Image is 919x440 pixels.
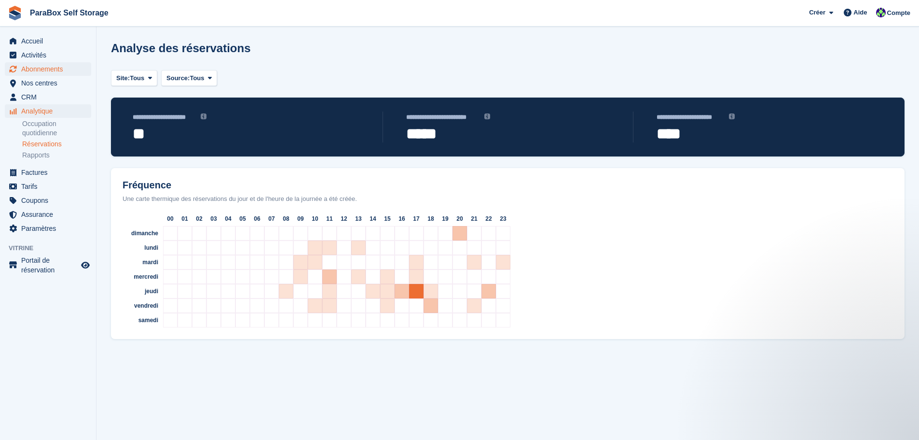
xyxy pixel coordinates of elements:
[250,212,264,226] div: 06
[21,90,79,104] span: CRM
[21,208,79,221] span: Assurance
[467,212,481,226] div: 21
[9,243,96,253] span: Vitrine
[729,114,735,119] img: icon-info-grey-7440780725fd019a000dd9b08b2336e03edf1995a4989e88bcd33f0948082b44.svg
[366,212,380,226] div: 14
[206,212,221,226] div: 03
[5,104,91,118] a: menu
[115,194,901,204] div: Une carte thermique des réservations du jour et de l'heure de la journée a été créée.
[438,212,453,226] div: 19
[221,212,235,226] div: 04
[235,212,250,226] div: 05
[21,104,79,118] span: Analytique
[22,119,91,138] a: Occupation quotidienne
[111,42,251,55] h1: Analyse des réservations
[26,5,112,21] a: ParaBox Self Storage
[5,90,91,104] a: menu
[279,212,293,226] div: 08
[178,212,192,226] div: 01
[5,34,91,48] a: menu
[424,212,438,226] div: 18
[409,212,424,226] div: 17
[337,212,351,226] div: 12
[395,212,409,226] div: 16
[115,241,163,255] div: lundi
[380,212,395,226] div: 15
[22,151,91,160] a: Rapports
[5,255,91,275] a: menu
[21,255,79,275] span: Portail de réservation
[115,284,163,298] div: jeudi
[5,222,91,235] a: menu
[5,166,91,179] a: menu
[116,73,130,83] span: Site:
[293,212,308,226] div: 09
[22,140,91,149] a: Réservations
[192,212,206,226] div: 02
[190,73,204,83] span: Tous
[5,194,91,207] a: menu
[130,73,144,83] span: Tous
[481,212,496,226] div: 22
[115,270,163,284] div: mercredi
[5,180,91,193] a: menu
[887,8,910,18] span: Compte
[484,114,490,119] img: icon-info-grey-7440780725fd019a000dd9b08b2336e03edf1995a4989e88bcd33f0948082b44.svg
[5,62,91,76] a: menu
[163,212,178,226] div: 00
[21,48,79,62] span: Activités
[876,8,886,17] img: Tess Bédat
[5,208,91,221] a: menu
[115,255,163,270] div: mardi
[21,62,79,76] span: Abonnements
[264,212,279,226] div: 07
[351,212,366,226] div: 13
[496,212,510,226] div: 23
[5,76,91,90] a: menu
[115,226,163,241] div: dimanche
[322,212,337,226] div: 11
[161,70,217,86] button: Source: Tous
[115,180,901,191] h2: Fréquence
[80,259,91,271] a: Boutique d'aperçu
[201,114,206,119] img: icon-info-grey-7440780725fd019a000dd9b08b2336e03edf1995a4989e88bcd33f0948082b44.svg
[21,222,79,235] span: Paramètres
[21,34,79,48] span: Accueil
[111,70,157,86] button: Site: Tous
[21,194,79,207] span: Coupons
[21,76,79,90] span: Nos centres
[853,8,867,17] span: Aide
[115,313,163,327] div: samedi
[453,212,467,226] div: 20
[809,8,825,17] span: Créer
[308,212,322,226] div: 10
[21,166,79,179] span: Factures
[115,298,163,313] div: vendredi
[8,6,22,20] img: stora-icon-8386f47178a22dfd0bd8f6a31ec36ba5ce8667c1dd55bd0f319d3a0aa187defe.svg
[5,48,91,62] a: menu
[166,73,190,83] span: Source:
[21,180,79,193] span: Tarifs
